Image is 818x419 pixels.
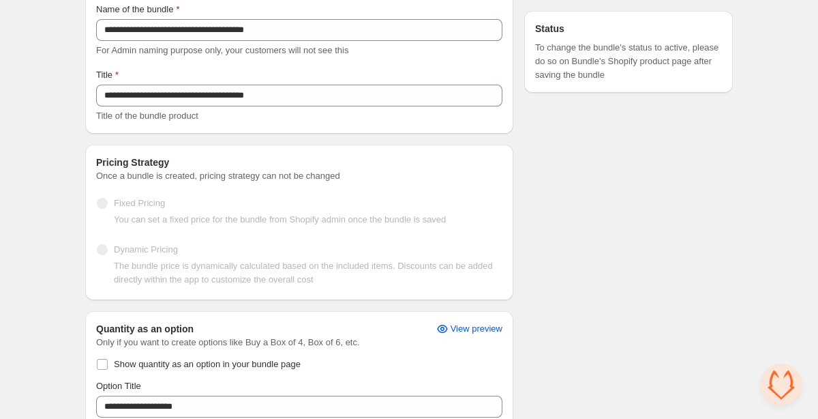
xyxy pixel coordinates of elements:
[96,169,502,183] span: Once a bundle is created, pricing strategy can not be changed
[96,379,141,393] label: Option Title
[761,364,802,405] a: Open chat
[114,359,301,369] span: Show quantity as an option in your bundle page
[535,41,722,82] span: To change the bundle's status to active, please do so on Bundle's Shopify product page after savi...
[96,68,119,82] label: Title
[114,243,178,257] span: Dynamic Pricing
[114,261,493,285] span: The bundle price is dynamically calculated based on the included items. Discounts can be added di...
[96,156,502,169] h3: Pricing Strategy
[96,45,348,55] span: For Admin naming purpose only, your customers will not see this
[96,336,502,349] span: Only if you want to create options like Buy a Box of 4, Box of 6, etc.
[96,3,180,16] label: Name of the bundle
[535,22,722,35] h3: Status
[114,214,446,225] span: You can set a fixed price for the bundle from Shopify admin once the bundle is saved
[114,197,165,210] span: Fixed Pricing
[451,323,502,334] span: View preview
[427,318,511,340] button: View preview
[96,111,198,121] span: Title of the bundle product
[96,322,194,336] h3: Quantity as an option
